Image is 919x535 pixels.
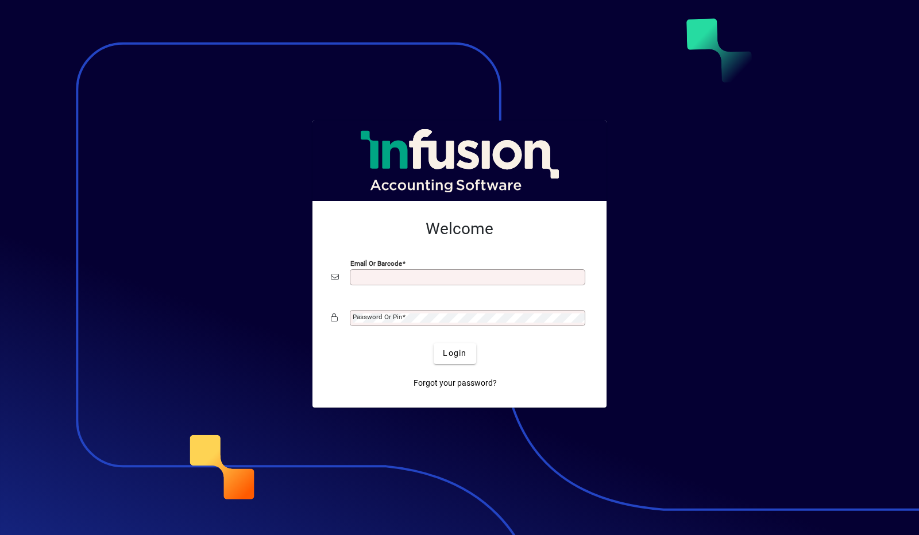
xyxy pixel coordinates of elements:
[443,347,466,359] span: Login
[331,219,588,239] h2: Welcome
[409,373,501,394] a: Forgot your password?
[414,377,497,389] span: Forgot your password?
[350,259,402,267] mat-label: Email or Barcode
[353,313,402,321] mat-label: Password or Pin
[434,343,476,364] button: Login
